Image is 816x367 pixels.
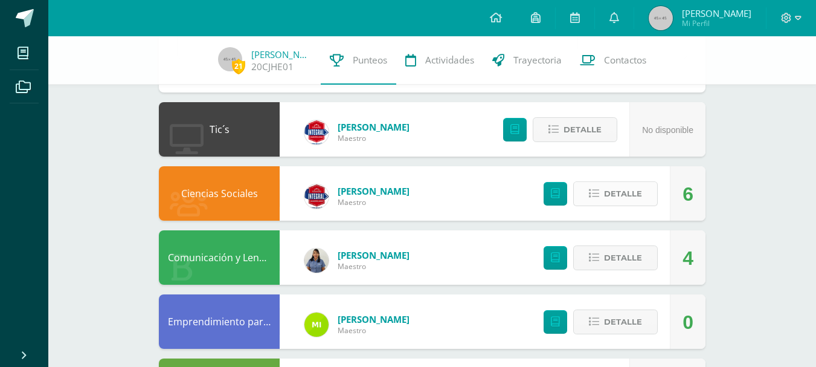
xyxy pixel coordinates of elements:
span: Mi Perfil [682,18,751,28]
span: Detalle [604,183,642,205]
img: 45x45 [649,6,673,30]
a: [PERSON_NAME] [251,48,312,60]
span: Trayectoria [513,54,562,67]
span: Maestro [338,133,410,143]
span: [PERSON_NAME] [338,185,410,197]
span: No disponible [642,125,693,135]
div: Emprendimiento para la Productividad [159,294,280,349]
span: Detalle [564,119,602,141]
span: [PERSON_NAME] [682,7,751,19]
a: Contactos [571,36,655,85]
img: 1babb8b88831617249dcb93081d0b417.png [304,248,329,273]
button: Detalle [573,245,658,270]
a: Trayectoria [483,36,571,85]
span: Detalle [604,311,642,333]
button: Detalle [533,117,617,142]
span: 21 [232,59,245,74]
span: Maestro [338,197,410,207]
img: 45x45 [218,47,242,71]
div: 4 [683,231,693,285]
span: Maestro [338,325,410,336]
div: 0 [683,295,693,349]
div: Comunicación y Lenguaje [159,230,280,285]
span: Punteos [353,54,387,67]
span: Actividades [425,54,474,67]
a: 20CJHE01 [251,60,294,73]
span: Maestro [338,261,410,271]
img: 4983f1b0d85004034e19fe0b05bc45ec.png [304,184,329,209]
span: [PERSON_NAME] [338,121,410,133]
button: Detalle [573,181,658,206]
a: Punteos [321,36,396,85]
span: [PERSON_NAME] [338,249,410,261]
span: [PERSON_NAME] [338,313,410,325]
span: Contactos [604,54,646,67]
a: Actividades [396,36,483,85]
div: Ciencias Sociales [159,166,280,221]
button: Detalle [573,310,658,334]
span: Detalle [604,247,642,269]
div: 6 [683,167,693,221]
div: Tic´s [159,102,280,157]
img: 8f4af3fe6ec010f2c87a2f17fab5bf8c.png [304,313,329,337]
img: be8102e1d6aaef58604e2e488bb7b270.png [304,120,329,145]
